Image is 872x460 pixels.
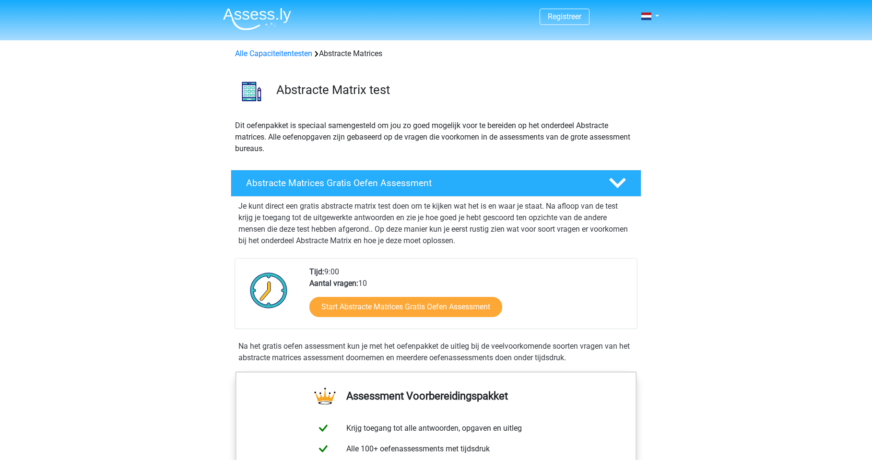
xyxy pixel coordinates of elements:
p: Je kunt direct een gratis abstracte matrix test doen om te kijken wat het is en waar je staat. Na... [238,201,634,247]
a: Alle Capaciteitentesten [235,49,312,58]
div: Abstracte Matrices [231,48,641,59]
a: Abstracte Matrices Gratis Oefen Assessment [227,170,645,197]
img: abstracte matrices [231,71,272,112]
img: Klok [245,266,293,314]
a: Start Abstracte Matrices Gratis Oefen Assessment [309,297,502,317]
h4: Abstracte Matrices Gratis Oefen Assessment [246,177,593,189]
p: Dit oefenpakket is speciaal samengesteld om jou zo goed mogelijk voor te bereiden op het onderdee... [235,120,637,154]
b: Tijd: [309,267,324,276]
h3: Abstracte Matrix test [276,83,634,97]
img: Assessly [223,8,291,30]
a: Registreer [548,12,581,21]
b: Aantal vragen: [309,279,358,288]
div: 9:00 10 [302,266,636,329]
div: Na het gratis oefen assessment kun je met het oefenpakket de uitleg bij de veelvoorkomende soorte... [235,341,637,364]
